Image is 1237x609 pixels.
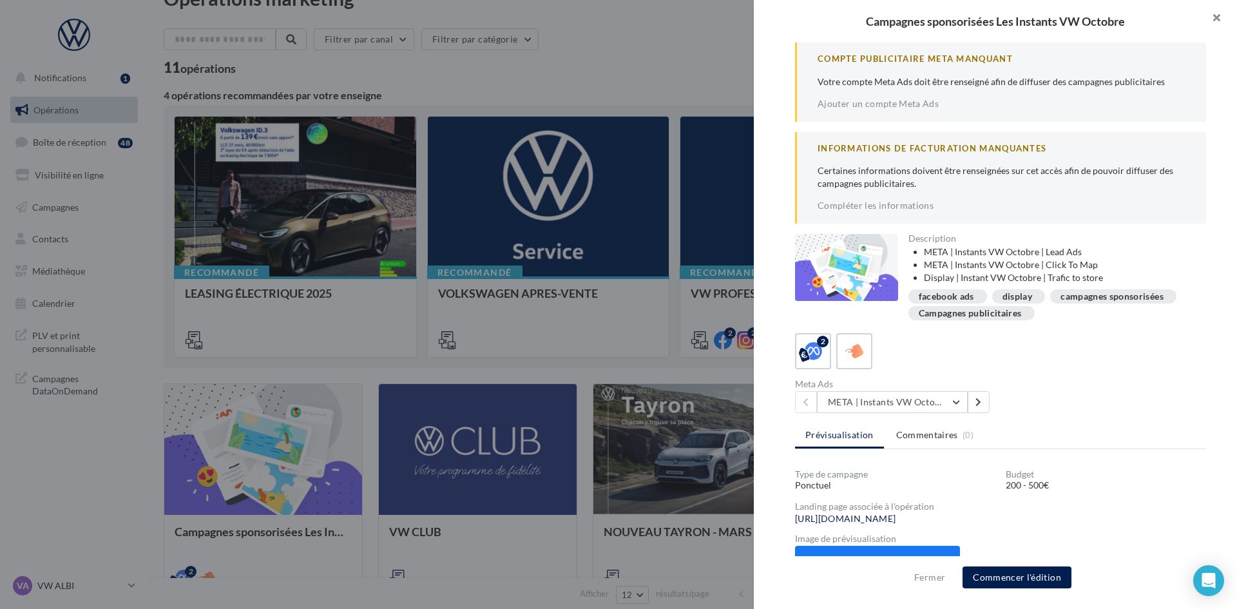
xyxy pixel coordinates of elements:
[924,271,1196,284] li: Display | Instant VW Octobre | Trafic to store
[1006,470,1206,479] div: Budget
[818,99,939,109] a: Ajouter un compte Meta Ads
[908,234,1196,243] div: Description
[795,534,1206,543] div: Image de prévisualisation
[817,391,968,413] button: META | Instants VW Octobre | Click To Map
[795,502,1206,511] div: Landing page associée à l'opération
[909,570,950,585] button: Fermer
[896,429,958,441] span: Commentaires
[795,479,995,492] div: Ponctuel
[818,53,1185,65] div: Compte Publicitaire Meta Manquant
[924,246,1196,258] li: META | Instants VW Octobre | Lead Ads
[919,309,1022,318] div: Campagnes publicitaires
[795,514,896,524] a: [URL][DOMAIN_NAME]
[774,15,1216,27] div: Campagnes sponsorisées Les Instants VW Octobre
[963,430,973,440] span: (0)
[1006,479,1206,492] div: 200 - 500€
[818,75,1185,88] p: Votre compte Meta Ads doit être renseigné afin de diffuser des campagnes publicitaires
[817,336,829,347] div: 2
[795,380,995,389] div: Meta Ads
[963,566,1071,588] button: Commencer l'édition
[795,470,995,479] div: Type de campagne
[1060,292,1164,302] div: campagnes sponsorisées
[818,200,934,211] a: Compléter les informations
[1002,292,1032,302] div: display
[919,292,974,302] div: facebook ads
[818,142,1185,155] div: Informations de Facturation manquantes
[818,164,1185,190] p: Certaines informations doivent être renseignées sur cet accès afin de pouvoir diffuser des campag...
[1193,565,1224,596] div: Open Intercom Messenger
[924,258,1196,271] li: META | Instants VW Octobre | Click To Map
